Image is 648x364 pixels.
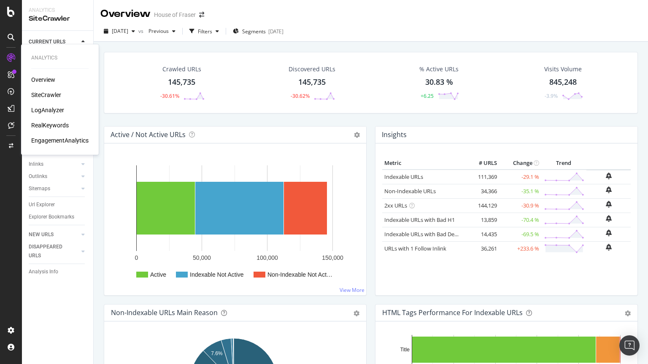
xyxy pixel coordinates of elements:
[29,38,65,46] div: CURRENT URLS
[31,121,69,129] a: RealKeywords
[29,14,86,24] div: SiteCrawler
[354,132,360,138] i: Options
[31,75,55,84] a: Overview
[29,267,58,276] div: Analysis Info
[465,213,499,227] td: 13,859
[465,184,499,198] td: 34,366
[499,157,541,170] th: Change
[31,136,89,145] a: EngagementAnalytics
[242,28,266,35] span: Segments
[382,308,523,317] div: HTML Tags Performance for Indexable URLs
[29,213,74,221] div: Explorer Bookmarks
[29,38,79,46] a: CURRENT URLS
[31,54,89,62] div: Analytics
[499,184,541,198] td: -35.1 %
[465,170,499,184] td: 111,369
[154,11,196,19] div: House of Fraser
[354,310,359,316] div: gear
[384,216,455,224] a: Indexable URLs with Bad H1
[31,106,64,114] a: LogAnalyzer
[145,27,169,35] span: Previous
[606,173,612,179] div: bell-plus
[29,172,47,181] div: Outlinks
[256,254,278,261] text: 100,000
[267,271,332,278] text: Non-Indexable Not Act…
[229,24,287,38] button: Segments[DATE]
[499,241,541,256] td: +233.6 %
[322,254,343,261] text: 150,000
[499,198,541,213] td: -30.9 %
[111,308,218,317] div: Non-Indexable URLs Main Reason
[289,65,335,73] div: Discovered URLs
[211,351,223,356] text: 7.6%
[625,310,631,316] div: gear
[112,27,128,35] span: 2025 Sep. 14th
[138,27,145,35] span: vs
[465,241,499,256] td: 36,261
[29,267,87,276] a: Analysis Info
[619,335,640,356] div: Open Intercom Messenger
[135,254,138,261] text: 0
[29,200,55,209] div: Url Explorer
[29,184,79,193] a: Sitemaps
[541,157,586,170] th: Trend
[421,92,434,100] div: +6.25
[29,243,71,260] div: DISAPPEARED URLS
[111,129,186,140] h4: Active / Not Active URLs
[606,229,612,236] div: bell-plus
[190,271,244,278] text: Indexable Not Active
[111,157,356,289] svg: A chart.
[419,65,459,73] div: % Active URLs
[465,157,499,170] th: # URLS
[29,7,86,14] div: Analytics
[298,77,326,88] div: 145,735
[162,65,201,73] div: Crawled URLs
[425,77,453,88] div: 30.83 %
[606,186,612,193] div: bell-plus
[606,244,612,251] div: bell-plus
[340,286,364,294] a: View More
[384,173,423,181] a: Indexable URLs
[100,7,151,21] div: Overview
[193,254,211,261] text: 50,000
[29,230,54,239] div: NEW URLS
[145,24,179,38] button: Previous
[384,187,436,195] a: Non-Indexable URLs
[168,77,195,88] div: 145,735
[382,157,465,170] th: Metric
[499,170,541,184] td: -29.1 %
[499,227,541,241] td: -69.5 %
[400,347,410,353] text: Title
[384,202,407,209] a: 2xx URLs
[268,28,283,35] div: [DATE]
[549,77,577,88] div: 845,248
[499,213,541,227] td: -70.4 %
[186,24,222,38] button: Filters
[198,28,212,35] div: Filters
[100,24,138,38] button: [DATE]
[382,129,407,140] h4: Insights
[199,12,204,18] div: arrow-right-arrow-left
[544,65,582,73] div: Visits Volume
[545,92,558,100] div: -3.9%
[465,198,499,213] td: 144,129
[29,243,79,260] a: DISAPPEARED URLS
[384,230,476,238] a: Indexable URLs with Bad Description
[31,91,61,99] a: SiteCrawler
[29,213,87,221] a: Explorer Bookmarks
[150,271,166,278] text: Active
[291,92,310,100] div: -30.62%
[29,160,79,169] a: Inlinks
[29,184,50,193] div: Sitemaps
[29,200,87,209] a: Url Explorer
[384,245,446,252] a: URLs with 1 Follow Inlink
[465,227,499,241] td: 14,435
[606,201,612,208] div: bell-plus
[29,172,79,181] a: Outlinks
